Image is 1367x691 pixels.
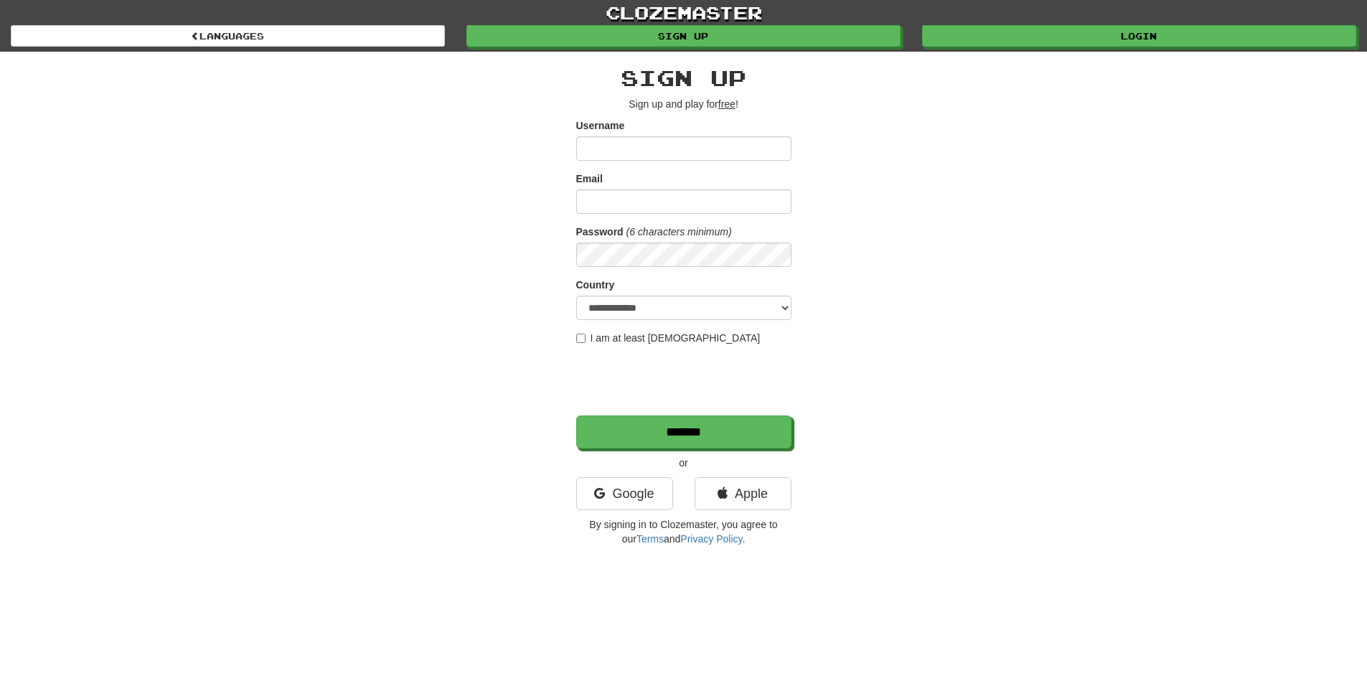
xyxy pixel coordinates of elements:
[922,25,1356,47] a: Login
[576,456,791,470] p: or
[576,278,615,292] label: Country
[576,225,624,239] label: Password
[11,25,445,47] a: Languages
[718,98,736,110] u: free
[466,25,901,47] a: Sign up
[576,331,761,345] label: I am at least [DEMOGRAPHIC_DATA]
[636,533,664,545] a: Terms
[680,533,742,545] a: Privacy Policy
[695,477,791,510] a: Apple
[576,477,673,510] a: Google
[576,334,586,343] input: I am at least [DEMOGRAPHIC_DATA]
[576,517,791,546] p: By signing in to Clozemaster, you agree to our and .
[576,118,625,133] label: Username
[576,97,791,111] p: Sign up and play for !
[626,226,732,238] em: (6 characters minimum)
[576,352,794,408] iframe: reCAPTCHA
[576,66,791,90] h2: Sign up
[576,171,603,186] label: Email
